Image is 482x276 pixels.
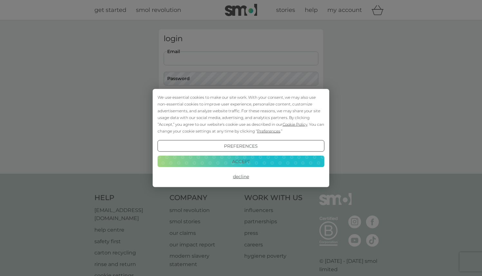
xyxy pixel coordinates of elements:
button: Preferences [158,140,324,152]
button: Decline [158,171,324,182]
div: Cookie Consent Prompt [153,89,329,187]
div: We use essential cookies to make our site work. With your consent, we may also use non-essential ... [158,94,324,134]
span: Preferences [257,129,280,133]
button: Accept [158,155,324,167]
span: Cookie Policy [283,122,307,127]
